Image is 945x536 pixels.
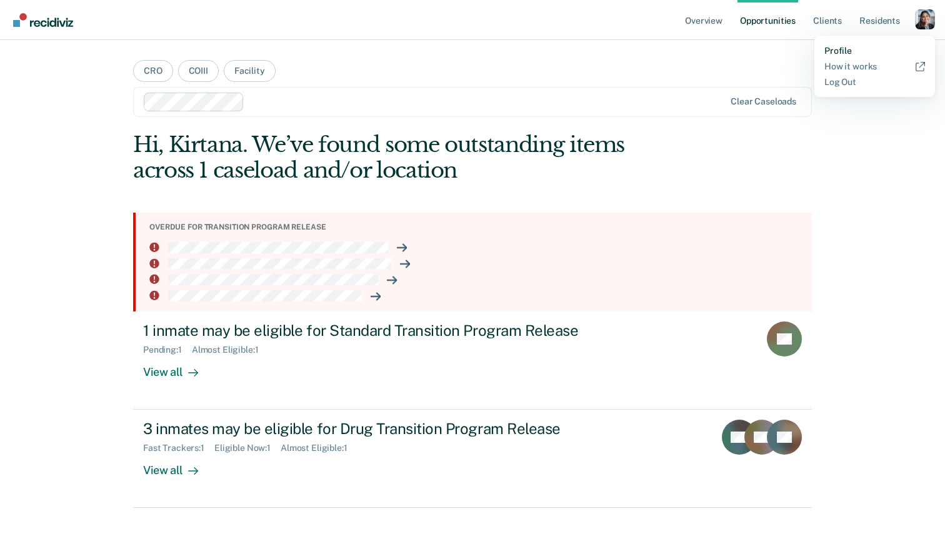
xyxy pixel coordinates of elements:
[133,132,676,183] div: Hi, Kirtana. We’ve found some outstanding items across 1 caseload and/or location
[133,60,173,82] button: CRO
[143,420,582,438] div: 3 inmates may be eligible for Drug Transition Program Release
[178,60,219,82] button: COIII
[824,61,925,72] a: How it works
[143,345,192,355] div: Pending : 1
[214,443,281,453] div: Eligible Now : 1
[133,410,812,508] a: 3 inmates may be eligible for Drug Transition Program ReleaseFast Trackers:1Eligible Now:1Almost ...
[143,321,582,340] div: 1 inmate may be eligible for Standard Transition Program Release
[143,443,214,453] div: Fast Trackers : 1
[149,223,802,231] div: Overdue for transition program release
[224,60,276,82] button: Facility
[824,77,925,88] a: Log Out
[824,46,925,56] a: Profile
[143,453,213,478] div: View all
[731,96,796,107] div: Clear caseloads
[133,311,812,410] a: 1 inmate may be eligible for Standard Transition Program ReleasePending:1Almost Eligible:1View all
[915,9,935,29] button: Profile dropdown button
[192,345,269,355] div: Almost Eligible : 1
[143,355,213,380] div: View all
[281,443,357,453] div: Almost Eligible : 1
[13,13,73,27] img: Recidiviz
